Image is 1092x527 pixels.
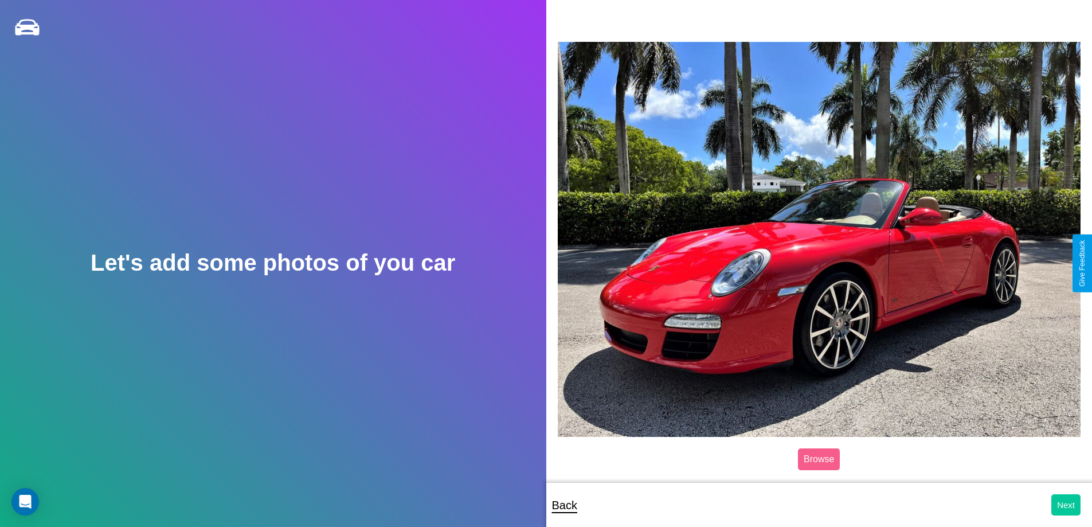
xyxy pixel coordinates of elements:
[11,488,39,516] div: Open Intercom Messenger
[558,42,1081,436] img: posted
[798,448,840,470] label: Browse
[91,250,455,276] h2: Let's add some photos of you car
[552,495,577,516] p: Back
[1078,240,1086,287] div: Give Feedback
[1051,494,1081,516] button: Next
